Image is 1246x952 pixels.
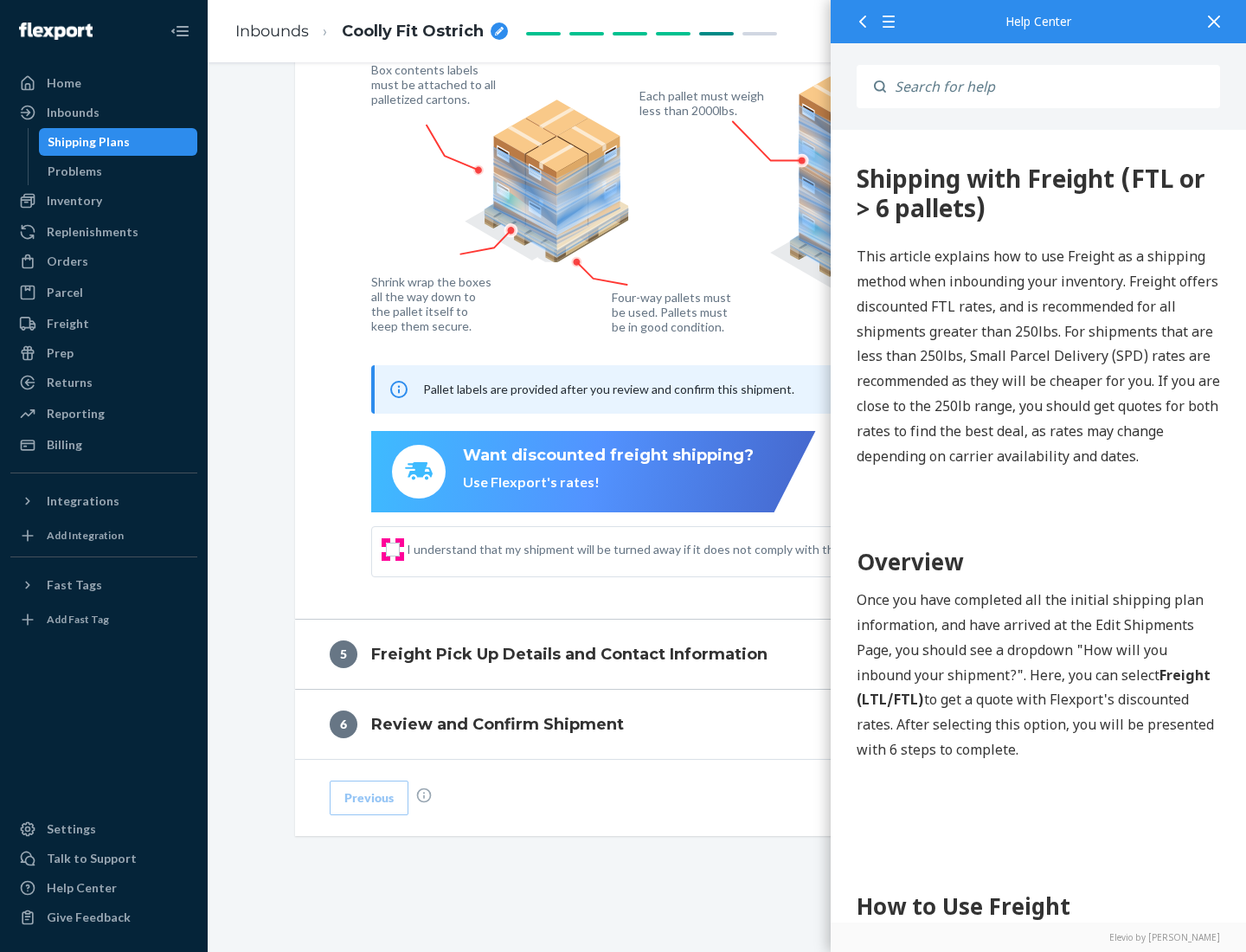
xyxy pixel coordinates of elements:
[371,713,624,736] h4: Review and Confirm Shipment
[10,522,197,550] a: Add Integration
[463,445,754,467] div: Want discounted freight shipping?
[330,711,357,738] div: 6
[342,21,484,43] span: Coolly Fit Ostrich
[47,612,109,627] div: Add Fast Tag
[386,543,400,556] input: I understand that my shipment will be turned away if it does not comply with the above guidelines.
[39,158,198,185] a: Problems
[407,541,1069,558] span: I understand that my shipment will be turned away if it does not comply with the above guidelines.
[10,69,197,97] a: Home
[47,74,81,92] div: Home
[10,310,197,338] a: Freight
[235,22,309,41] a: Inbounds
[639,88,768,118] figcaption: Each pallet must weigh less than 2000lbs.
[330,640,357,668] div: 5
[47,879,117,897] div: Help Center
[10,815,197,843] a: Settings
[857,931,1220,943] a: Elevio by [PERSON_NAME]
[295,690,1160,759] button: 6Review and Confirm Shipment
[47,284,83,301] div: Parcel
[47,436,82,453] div: Billing
[26,760,389,794] h1: How to Use Freight
[26,114,389,338] p: This article explains how to use Freight as a shipping method when inbounding your inventory. Fre...
[163,14,197,48] button: Close Navigation
[47,820,96,838] div: Settings
[10,845,197,872] button: Talk to Support
[371,274,495,333] figcaption: Shrink wrap the boxes all the way down to the pallet itself to keep them secure.
[41,12,76,28] span: Chat
[10,400,197,428] a: Reporting
[26,415,389,449] h1: Overview
[26,811,389,842] h2: Step 1: Boxes and Labels
[39,128,198,156] a: Shipping Plans
[10,99,197,126] a: Inbounds
[10,431,197,459] a: Billing
[47,850,137,867] div: Talk to Support
[47,253,88,270] div: Orders
[295,620,1160,689] button: 5Freight Pick Up Details and Contact Information
[463,473,754,492] div: Use Flexport's rates!
[47,405,105,422] div: Reporting
[222,6,522,57] ol: breadcrumbs
[47,315,89,332] div: Freight
[47,374,93,391] div: Returns
[10,904,197,931] button: Give Feedback
[47,223,138,241] div: Replenishments
[612,290,732,334] figcaption: Four-way pallets must be used. Pallets must be in good condition.
[886,65,1220,108] input: Search
[10,487,197,515] button: Integrations
[10,874,197,902] a: Help Center
[19,23,93,40] img: Flexport logo
[47,344,74,362] div: Prep
[47,104,100,121] div: Inbounds
[48,163,102,180] div: Problems
[10,339,197,367] a: Prep
[10,606,197,634] a: Add Fast Tag
[47,492,119,510] div: Integrations
[857,16,1220,28] div: Help Center
[371,62,500,106] figcaption: Box contents labels must be attached to all palletized cartons.
[10,187,197,215] a: Inventory
[330,781,408,815] button: Previous
[423,382,794,396] span: Pallet labels are provided after you review and confirm this shipment.
[26,35,389,93] div: 360 Shipping with Freight (FTL or > 6 pallets)
[10,279,197,306] a: Parcel
[47,192,102,209] div: Inventory
[10,369,197,396] a: Returns
[48,133,130,151] div: Shipping Plans
[10,571,197,599] button: Fast Tags
[26,458,389,633] p: Once you have completed all the initial shipping plan information, and have arrived at the Edit S...
[47,528,124,543] div: Add Integration
[47,909,131,926] div: Give Feedback
[371,643,768,666] h4: Freight Pick Up Details and Contact Information
[10,218,197,246] a: Replenishments
[47,576,102,594] div: Fast Tags
[10,248,197,275] a: Orders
